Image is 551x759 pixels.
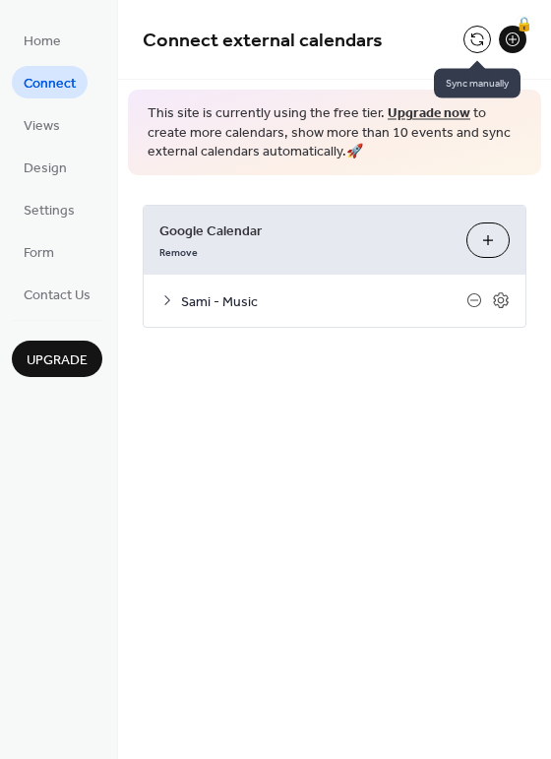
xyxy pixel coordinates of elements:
[24,116,60,137] span: Views
[27,350,88,371] span: Upgrade
[434,69,520,98] span: Sync manually
[12,66,88,98] a: Connect
[24,201,75,221] span: Settings
[181,291,466,312] span: Sami - Music
[12,24,73,56] a: Home
[12,151,79,183] a: Design
[24,285,91,306] span: Contact Us
[159,245,198,259] span: Remove
[12,108,72,141] a: Views
[24,32,61,52] span: Home
[12,341,102,377] button: Upgrade
[159,221,451,241] span: Google Calendar
[24,158,67,179] span: Design
[148,104,521,162] span: This site is currently using the free tier. to create more calendars, show more than 10 events an...
[388,100,470,127] a: Upgrade now
[12,193,87,225] a: Settings
[12,235,66,268] a: Form
[24,243,54,264] span: Form
[143,22,383,60] span: Connect external calendars
[12,278,102,310] a: Contact Us
[24,74,76,95] span: Connect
